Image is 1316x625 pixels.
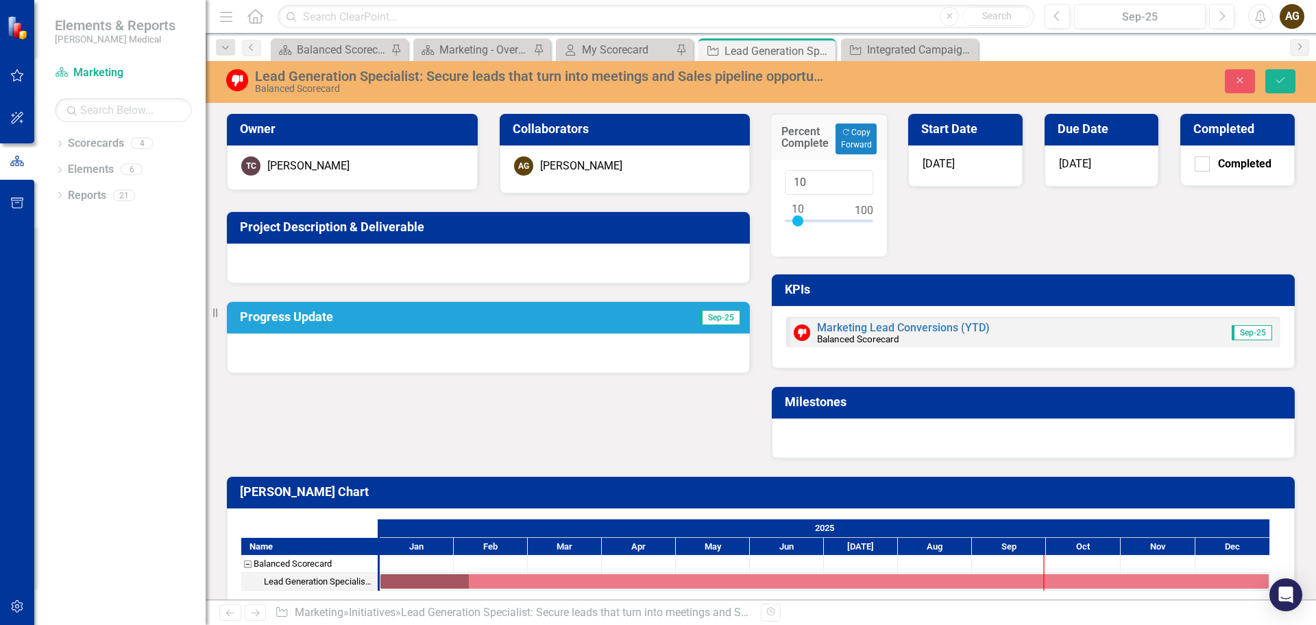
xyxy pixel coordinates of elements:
div: Balanced Scorecard [254,555,332,573]
a: Marketing Lead Conversions (YTD) [817,321,990,334]
h3: Start Date [921,122,1014,136]
img: Below Target [794,325,810,341]
a: Integrated Campaigns [844,41,975,58]
div: My Scorecard [582,41,672,58]
a: Marketing [55,65,192,81]
div: Apr [602,538,676,556]
div: Mar [528,538,602,556]
button: Search [962,7,1031,26]
h3: Completed [1193,122,1287,136]
span: Search [982,10,1012,21]
div: Task: Balanced Scorecard Start date: 2025-01-01 End date: 2025-01-02 [241,555,378,573]
div: Aug [898,538,972,556]
img: Below Target [226,69,248,91]
div: Lead Generation Specialist: Secure leads that turn into meetings and Sales pipeline opportunities [264,573,374,591]
a: Reports [68,188,106,204]
div: Nov [1121,538,1195,556]
span: [DATE] [1059,157,1091,170]
small: [PERSON_NAME] Medical [55,34,175,45]
div: Sep [972,538,1046,556]
h3: Owner [240,122,470,136]
div: Task: Start date: 2025-01-01 End date: 2025-12-31 [380,574,1269,589]
span: [DATE] [923,157,955,170]
div: Name [241,538,378,555]
div: Oct [1046,538,1121,556]
div: Integrated Campaigns [867,41,975,58]
a: Elements [68,162,114,178]
h3: KPIs [785,283,1287,296]
a: Scorecards [68,136,124,152]
div: Balanced Scorecard Welcome Page [297,41,387,58]
div: 4 [131,138,153,150]
h3: Project Description & Deliverable [240,220,742,234]
small: Balanced Scorecard [817,333,899,344]
span: Sep-25 [1232,325,1272,340]
div: Jul [824,538,898,556]
div: » » [275,605,751,621]
div: Feb [454,538,528,556]
div: Open Intercom Messenger [1269,578,1302,611]
h3: [PERSON_NAME] Chart [240,485,1287,499]
div: AG [514,156,533,176]
button: AG [1280,4,1304,29]
h3: Collaborators [513,122,742,136]
a: Initiatives [349,606,395,619]
div: Task: Start date: 2025-01-01 End date: 2025-12-31 [241,573,378,591]
a: Marketing - Overview Dashboard [417,41,530,58]
div: 2025 [380,519,1270,537]
div: 6 [121,164,143,176]
h3: Due Date [1058,122,1151,136]
input: Search ClearPoint... [278,5,1034,29]
div: Dec [1195,538,1270,556]
h3: Progress Update [240,310,586,324]
div: 21 [113,189,135,201]
div: [PERSON_NAME] [540,158,622,174]
div: Lead Generation Specialist: Secure leads that turn into meetings and Sales pipeline opportunities [401,606,868,619]
div: [PERSON_NAME] [267,158,350,174]
img: ClearPoint Strategy [7,15,31,39]
h3: Percent Complete [781,126,829,150]
div: Jun [750,538,824,556]
div: Balanced Scorecard [241,555,378,573]
div: Sep-25 [1079,9,1201,25]
a: Balanced Scorecard Welcome Page [274,41,387,58]
div: May [676,538,750,556]
span: Elements & Reports [55,17,175,34]
a: My Scorecard [559,41,672,58]
button: Sep-25 [1074,4,1206,29]
div: Lead Generation Specialist: Secure leads that turn into meetings and Sales pipeline opportunities [724,43,832,60]
span: Sep-25 [700,310,740,325]
div: Balanced Scorecard [255,84,826,94]
div: Lead Generation Specialist: Secure leads that turn into meetings and Sales pipeline opportunities [255,69,826,84]
div: Jan [380,538,454,556]
a: Marketing [295,606,343,619]
div: Lead Generation Specialist: Secure leads that turn into meetings and Sales pipeline opportunities [241,573,378,591]
div: TC [241,156,260,176]
button: Copy Forward [836,123,876,154]
input: Search Below... [55,98,192,122]
div: Marketing - Overview Dashboard [439,41,530,58]
h3: Milestones [785,395,1287,409]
